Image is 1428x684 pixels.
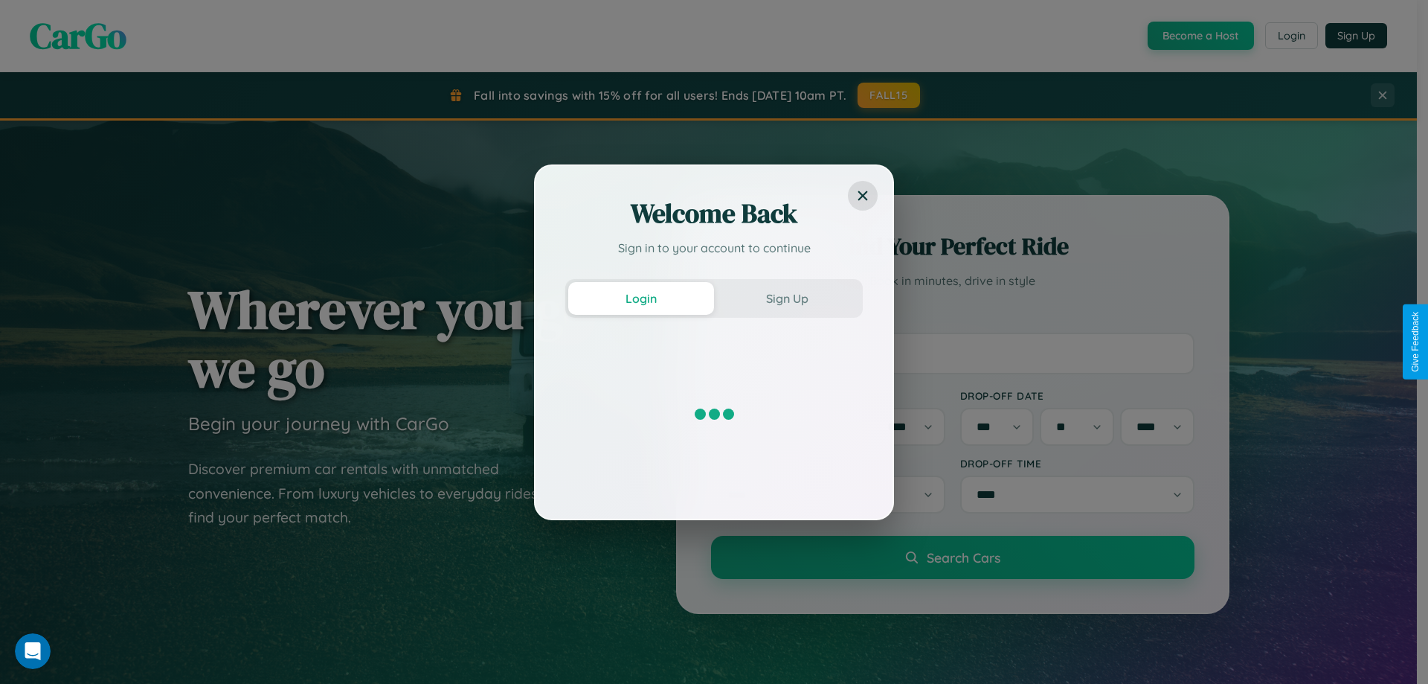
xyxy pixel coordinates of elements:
p: Sign in to your account to continue [565,239,863,257]
h2: Welcome Back [565,196,863,231]
button: Login [568,282,714,315]
div: Give Feedback [1410,312,1421,372]
iframe: Intercom live chat [15,633,51,669]
button: Sign Up [714,282,860,315]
